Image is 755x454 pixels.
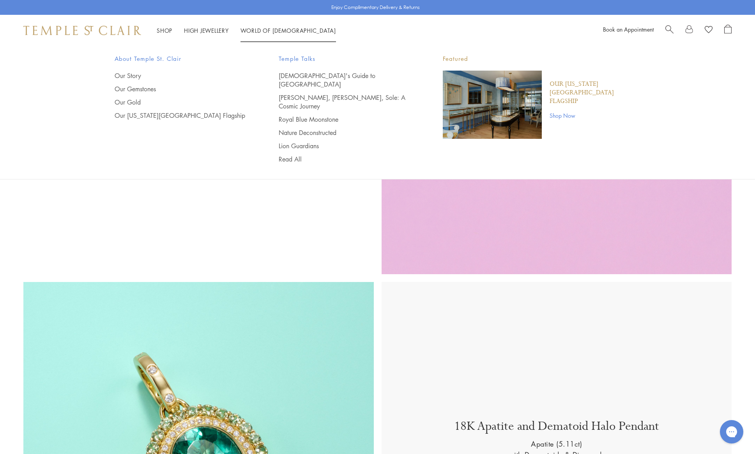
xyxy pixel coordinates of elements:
[23,26,141,35] img: Temple St. Clair
[115,111,248,120] a: Our [US_STATE][GEOGRAPHIC_DATA] Flagship
[115,71,248,80] a: Our Story
[279,71,412,89] a: [DEMOGRAPHIC_DATA]'s Guide to [GEOGRAPHIC_DATA]
[279,128,412,137] a: Nature Deconstructed
[279,155,412,163] a: Read All
[443,54,641,64] p: Featured
[115,54,248,64] span: About Temple St. Clair
[724,25,732,36] a: Open Shopping Bag
[279,93,412,110] a: [PERSON_NAME], [PERSON_NAME], Sole: A Cosmic Journey
[279,115,412,124] a: Royal Blue Moonstone
[184,27,229,34] a: High JewelleryHigh Jewellery
[331,4,420,11] p: Enjoy Complimentary Delivery & Returns
[550,111,641,120] a: Shop Now
[550,80,641,106] a: Our [US_STATE][GEOGRAPHIC_DATA] Flagship
[240,27,336,34] a: World of [DEMOGRAPHIC_DATA]World of [DEMOGRAPHIC_DATA]
[454,418,659,438] p: 18K Apatite and Dematoid Halo Pendant
[115,98,248,106] a: Our Gold
[665,25,674,36] a: Search
[705,25,713,36] a: View Wishlist
[603,25,654,33] a: Book an Appointment
[279,142,412,150] a: Lion Guardians
[115,85,248,93] a: Our Gemstones
[716,417,747,446] iframe: Gorgias live chat messenger
[279,54,412,64] span: Temple Talks
[157,27,172,34] a: ShopShop
[531,438,582,449] p: Apatite (5.11ct)
[157,26,336,35] nav: Main navigation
